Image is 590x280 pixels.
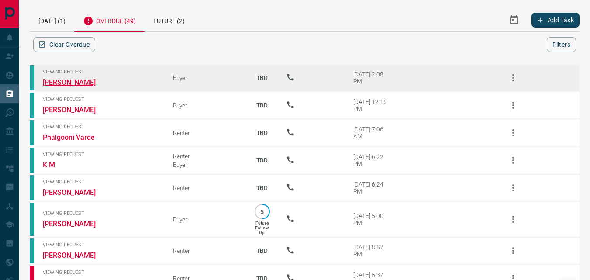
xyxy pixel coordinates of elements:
p: TBD [251,239,273,263]
div: Buyer [173,161,238,168]
div: condos.ca [30,203,34,236]
span: Viewing Request [43,152,160,157]
div: [DATE] 8:57 PM [353,244,390,258]
span: Viewing Request [43,179,160,185]
div: [DATE] 12:16 PM [353,98,390,112]
p: TBD [251,66,273,90]
div: Renter [173,152,238,159]
div: condos.ca [30,65,34,90]
div: Renter [173,247,238,254]
a: [PERSON_NAME] [43,78,108,86]
div: condos.ca [30,93,34,118]
div: Future (2) [145,9,193,31]
span: Viewing Request [43,211,160,216]
div: [DATE] 7:06 AM [353,126,390,140]
a: [PERSON_NAME] [43,188,108,197]
span: Viewing Request [43,242,160,248]
p: TBD [251,93,273,117]
button: Clear Overdue [33,37,95,52]
div: [DATE] 5:00 PM [353,212,390,226]
div: Renter [173,184,238,191]
div: [DATE] (1) [30,9,74,31]
div: condos.ca [30,148,34,173]
div: Renter [173,129,238,136]
a: [PERSON_NAME] [43,220,108,228]
div: [DATE] 2:08 PM [353,71,390,85]
div: [DATE] 6:24 PM [353,181,390,195]
p: TBD [251,121,273,145]
a: K M [43,161,108,169]
div: condos.ca [30,120,34,145]
p: TBD [251,149,273,172]
a: [PERSON_NAME] [43,106,108,114]
p: 5 [259,208,266,215]
div: Buyer [173,74,238,81]
div: [DATE] 6:22 PM [353,153,390,167]
div: condos.ca [30,175,34,200]
span: Viewing Request [43,97,160,102]
p: Future Follow Up [255,221,269,235]
a: Phalgooni Varde [43,133,108,142]
button: Filters [547,37,576,52]
span: Viewing Request [43,124,160,130]
div: Buyer [173,102,238,109]
button: Select Date Range [504,10,524,31]
div: condos.ca [30,238,34,263]
div: Buyer [173,216,238,223]
p: TBD [251,176,273,200]
span: Viewing Request [43,270,160,275]
button: Add Task [531,13,580,28]
a: [PERSON_NAME] [43,251,108,259]
div: Overdue (49) [74,9,145,32]
span: Viewing Request [43,69,160,75]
